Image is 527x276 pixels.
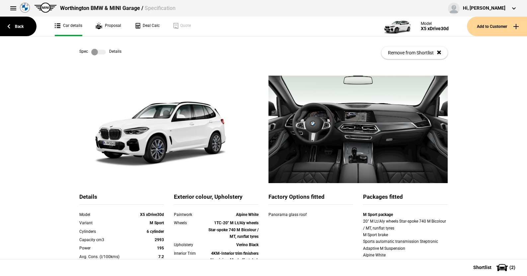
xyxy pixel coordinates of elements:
div: Interior Trim [174,250,208,257]
div: Hi, [PERSON_NAME] [463,5,505,12]
a: Proposal [96,17,121,36]
span: Specification [145,5,176,11]
span: ( 2 ) [509,265,515,270]
div: Power [79,245,130,251]
img: bmw.png [20,3,30,13]
div: Panorama glass roof [268,211,328,218]
div: Worthington BMW & MINI Garage / [60,5,176,12]
div: Packages fitted [363,193,448,205]
div: Wheels [174,220,208,226]
div: Factory Options fitted [268,193,353,205]
a: Car details [55,17,82,36]
div: Avg. Cons. (l/100kms) [79,253,130,260]
img: mini.png [34,3,57,13]
strong: 195 [157,246,164,250]
div: Exterior colour, Upholstery [174,193,259,205]
strong: Verino Black [236,242,259,247]
span: Shortlist [473,265,491,270]
button: Shortlist(2) [463,259,527,276]
div: X5 xDrive30d [421,26,449,32]
div: Model [421,21,449,26]
strong: X5 xDrive30d [140,212,164,217]
strong: 4KM-Interior trim finishers Aluminium Mesheffect dark [210,251,259,262]
button: Add to Customer [467,17,527,36]
div: Spec Details [79,49,121,55]
strong: 7.2 [158,254,164,259]
div: Paintwork [174,211,208,218]
button: Remove from Shortlist [381,46,448,59]
div: Capacity cm3 [79,237,130,243]
div: Details [79,193,164,205]
strong: M Sport package [363,212,393,217]
strong: M Sport [150,221,164,225]
div: Upholstery [174,241,208,248]
strong: 1TC-20" M Lt/Aly wheels Star-spoke 740 M Bicolour / MT, runflat tyres [208,221,259,239]
a: Deal Calc [134,17,160,36]
div: Cylinders [79,228,130,235]
strong: 2993 [155,238,164,242]
div: Variant [79,220,130,226]
strong: 6 cylinder [147,229,164,234]
div: Model [79,211,130,218]
strong: Alpine White [236,212,259,217]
